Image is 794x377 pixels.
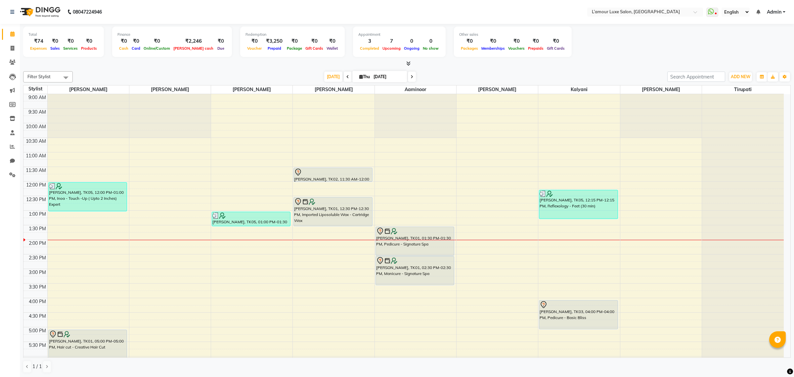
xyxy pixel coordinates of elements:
[24,138,47,145] div: 10:30 AM
[27,109,47,116] div: 9:30 AM
[376,256,454,285] div: [PERSON_NAME], TK01, 02:30 PM-02:30 PM, Manicure - Signature Spa
[304,46,325,51] span: Gift Cards
[142,46,172,51] span: Online/Custom
[49,46,62,51] span: Sales
[667,72,725,82] input: Search Appointment
[28,46,49,51] span: Expenses
[27,94,47,101] div: 9:00 AM
[28,32,99,37] div: Total
[27,225,47,232] div: 1:30 PM
[375,85,456,94] span: Aaminoor
[130,37,142,45] div: ₹0
[480,46,507,51] span: Memberships
[27,211,47,218] div: 1:00 PM
[27,74,51,79] span: Filter Stylist
[526,37,545,45] div: ₹0
[27,254,47,261] div: 2:30 PM
[507,46,526,51] span: Vouchers
[212,212,290,226] div: [PERSON_NAME], TK05, 01:00 PM-01:30 PM, Threading - Eyebrow/Upper lip/[GEOGRAPHIC_DATA]/[GEOGRAPH...
[129,85,211,94] span: [PERSON_NAME]
[459,46,480,51] span: Packages
[324,72,342,82] span: [DATE]
[304,37,325,45] div: ₹0
[294,197,372,226] div: [PERSON_NAME], TK01, 12:30 PM-12:30 PM, Imported Liposoluble Wax - Cartridge Wax
[49,183,127,211] div: [PERSON_NAME], TK05, 12:00 PM-01:00 PM, Inoa - Touch -Up ( Upto 2 Inches) Expert
[172,37,215,45] div: ₹2,246
[62,46,79,51] span: Services
[325,46,339,51] span: Wallet
[325,37,339,45] div: ₹0
[263,37,285,45] div: ₹3,250
[402,46,421,51] span: Ongoing
[27,269,47,276] div: 3:00 PM
[245,37,263,45] div: ₹0
[142,37,172,45] div: ₹0
[539,190,617,219] div: [PERSON_NAME], TK05, 12:15 PM-12:15 PM, Reflexology - Feet (30 min)
[216,46,226,51] span: Due
[526,46,545,51] span: Prepaids
[27,327,47,334] div: 5:00 PM
[358,32,440,37] div: Appointment
[507,37,526,45] div: ₹0
[27,298,47,305] div: 4:00 PM
[27,356,47,363] div: 6:00 PM
[28,37,49,45] div: ₹74
[73,3,102,21] b: 08047224946
[211,85,292,94] span: [PERSON_NAME]
[62,37,79,45] div: ₹0
[358,46,381,51] span: Completed
[294,168,372,182] div: [PERSON_NAME], TK02, 11:30 AM-12:00 PM, Facial Treatment Mask
[358,74,372,79] span: Thu
[49,37,62,45] div: ₹0
[24,123,47,130] div: 10:00 AM
[130,46,142,51] span: Card
[48,85,129,94] span: [PERSON_NAME]
[117,46,130,51] span: Cash
[285,37,304,45] div: ₹0
[245,46,263,51] span: Voucher
[266,46,283,51] span: Prepaid
[27,342,47,349] div: 5:30 PM
[358,37,381,45] div: 3
[421,46,440,51] span: No show
[731,74,750,79] span: ADD NEW
[766,350,787,370] iframe: chat widget
[620,85,702,94] span: [PERSON_NAME]
[32,363,42,370] span: 1 / 1
[245,32,339,37] div: Redemption
[27,240,47,247] div: 2:00 PM
[767,9,781,16] span: Admin
[457,85,538,94] span: [PERSON_NAME]
[381,46,402,51] span: Upcoming
[49,330,127,358] div: [PERSON_NAME], TK01, 05:00 PM-05:00 PM, Hair cut - Creative Hair Cut
[381,37,402,45] div: 7
[23,85,47,92] div: Stylist
[25,182,47,188] div: 12:00 PM
[25,196,47,203] div: 12:30 PM
[421,37,440,45] div: 0
[172,46,215,51] span: [PERSON_NAME] cash
[215,37,227,45] div: ₹0
[117,37,130,45] div: ₹0
[402,37,421,45] div: 0
[27,313,47,320] div: 4:30 PM
[545,37,566,45] div: ₹0
[729,72,752,81] button: ADD NEW
[459,37,480,45] div: ₹0
[459,32,566,37] div: Other sales
[539,300,617,329] div: [PERSON_NAME], TK03, 04:00 PM-04:00 PM, Pedicure - Basic Bliss
[538,85,620,94] span: Kalyani
[79,46,99,51] span: Products
[372,72,405,82] input: 2025-09-04
[79,37,99,45] div: ₹0
[27,284,47,291] div: 3:30 PM
[293,85,374,94] span: [PERSON_NAME]
[17,3,62,21] img: logo
[117,32,227,37] div: Finance
[24,152,47,159] div: 11:00 AM
[480,37,507,45] div: ₹0
[376,227,454,255] div: [PERSON_NAME], TK01, 01:30 PM-01:30 PM, Pedicure - Signature Spa
[24,167,47,174] div: 11:30 AM
[285,46,304,51] span: Package
[702,85,784,94] span: Tirupati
